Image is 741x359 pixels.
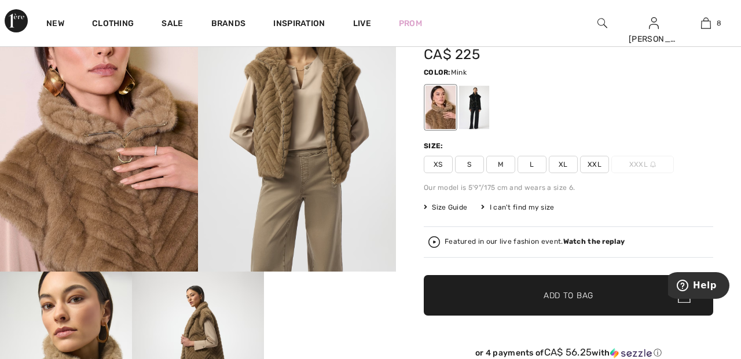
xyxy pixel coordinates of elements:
span: XS [424,156,453,173]
img: 1ère Avenue [5,9,28,32]
img: search the website [597,16,607,30]
a: Sign In [649,17,659,28]
a: Clothing [92,19,134,31]
img: Sezzle [610,348,652,358]
div: Featured in our live fashion event. [445,238,625,246]
span: Inspiration [273,19,325,31]
div: Our model is 5'9"/175 cm and wears a size 6. [424,182,713,193]
a: Live [353,17,371,30]
span: XXL [580,156,609,173]
img: My Bag [701,16,711,30]
span: XL [549,156,578,173]
span: Size Guide [424,202,467,213]
button: Add to Bag [424,275,713,316]
img: Watch the replay [428,236,440,248]
div: Mink [425,86,456,129]
iframe: Opens a widget where you can find more information [668,272,729,301]
div: or 4 payments of with [424,347,713,358]
span: XXXL [611,156,674,173]
div: Size: [424,141,446,151]
img: My Info [649,16,659,30]
span: CA$ 56.25 [544,346,592,358]
strong: Watch the replay [563,237,625,246]
span: 8 [717,18,721,28]
span: Color: [424,68,451,76]
a: Sale [162,19,183,31]
span: S [455,156,484,173]
a: 8 [680,16,731,30]
div: [PERSON_NAME] [629,33,680,45]
span: M [486,156,515,173]
a: Brands [211,19,246,31]
div: I can't find my size [481,202,554,213]
span: CA$ 225 [424,46,480,63]
span: L [518,156,546,173]
img: ring-m.svg [650,162,656,167]
a: Prom [399,17,422,30]
span: Mink [451,68,467,76]
span: Add to Bag [544,290,593,302]
a: New [46,19,64,31]
div: Black [459,86,489,129]
video: Your browser does not support the video tag. [264,272,396,338]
